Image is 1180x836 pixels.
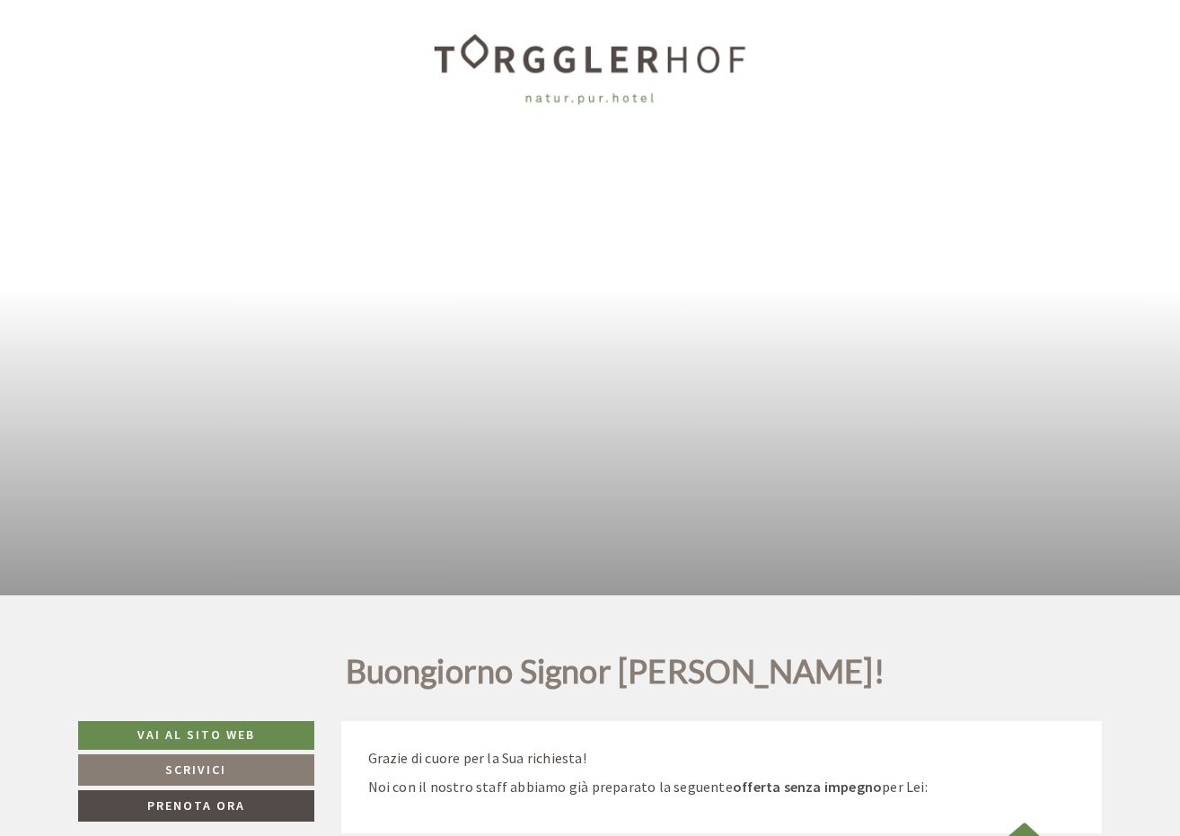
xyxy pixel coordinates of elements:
a: Vai al sito web [78,721,314,750]
p: Grazie di cuore per la Sua richiesta! [368,748,1076,769]
a: Scrivici [78,754,314,786]
a: Prenota ora [78,790,314,822]
strong: offerta senza impegno [733,778,882,796]
p: Noi con il nostro staff abbiamo già preparato la seguente per Lei: [368,777,1076,797]
h1: Buongiorno Signor [PERSON_NAME]! [346,654,885,699]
